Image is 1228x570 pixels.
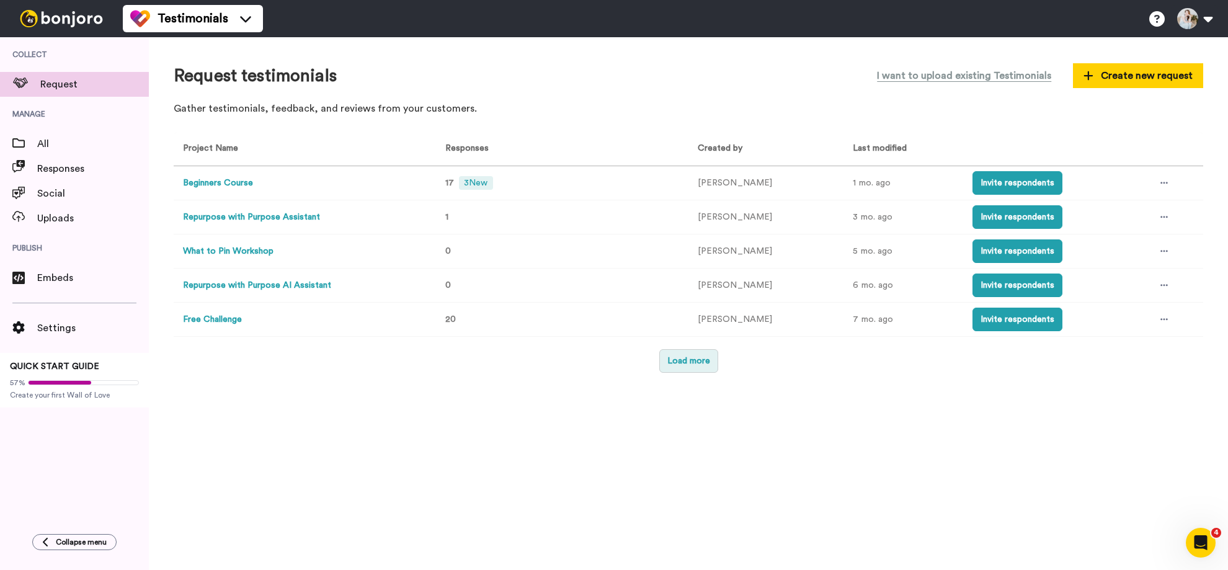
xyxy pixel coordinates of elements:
[688,132,843,166] th: Created by
[183,279,331,292] button: Repurpose with Purpose AI Assistant
[1211,528,1221,538] span: 4
[440,144,489,153] span: Responses
[15,10,108,27] img: bj-logo-header-white.svg
[174,102,1203,116] p: Gather testimonials, feedback, and reviews from your customers.
[37,136,149,151] span: All
[1073,63,1203,88] button: Create new request
[37,321,149,336] span: Settings
[130,9,150,29] img: tm-color.svg
[688,303,843,337] td: [PERSON_NAME]
[659,349,718,373] button: Load more
[37,211,149,226] span: Uploads
[1083,68,1193,83] span: Create new request
[445,213,448,221] span: 1
[1186,528,1216,558] iframe: Intercom live chat
[868,62,1061,89] button: I want to upload existing Testimonials
[445,315,456,324] span: 20
[40,77,149,92] span: Request
[843,200,963,234] td: 3 mo. ago
[843,303,963,337] td: 7 mo. ago
[688,234,843,269] td: [PERSON_NAME]
[459,176,492,190] span: 3 New
[843,234,963,269] td: 5 mo. ago
[843,166,963,200] td: 1 mo. ago
[10,362,99,371] span: QUICK START GUIDE
[445,281,451,290] span: 0
[56,537,107,547] span: Collapse menu
[174,66,337,86] h1: Request testimonials
[37,270,149,285] span: Embeds
[37,186,149,201] span: Social
[688,269,843,303] td: [PERSON_NAME]
[10,390,139,400] span: Create your first Wall of Love
[972,274,1062,297] button: Invite respondents
[445,179,454,187] span: 17
[972,171,1062,195] button: Invite respondents
[688,166,843,200] td: [PERSON_NAME]
[158,10,228,27] span: Testimonials
[688,200,843,234] td: [PERSON_NAME]
[843,269,963,303] td: 6 mo. ago
[174,132,431,166] th: Project Name
[183,313,242,326] button: Free Challenge
[445,247,451,256] span: 0
[32,534,117,550] button: Collapse menu
[183,245,274,258] button: What to Pin Workshop
[972,308,1062,331] button: Invite respondents
[10,378,25,388] span: 57%
[972,239,1062,263] button: Invite respondents
[37,161,149,176] span: Responses
[183,211,320,224] button: Repurpose with Purpose Assistant
[972,205,1062,229] button: Invite respondents
[183,177,253,190] button: Beginners Course
[843,132,963,166] th: Last modified
[877,68,1051,83] span: I want to upload existing Testimonials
